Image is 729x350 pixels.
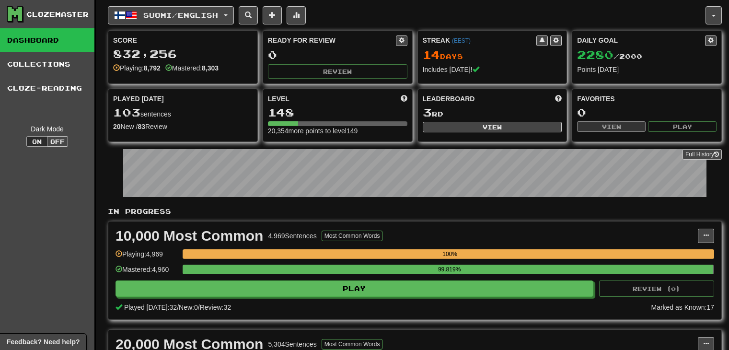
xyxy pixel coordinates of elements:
div: Playing: 4,969 [116,249,178,265]
div: 10,000 Most Common [116,229,263,243]
div: 4,969 Sentences [268,231,316,241]
div: 20,354 more points to level 149 [268,126,407,136]
div: Marked as Known: 17 [651,303,714,312]
button: Search sentences [239,6,258,24]
div: 832,256 [113,48,253,60]
span: Played [DATE] [113,94,164,104]
span: / [198,303,200,311]
div: Day s [423,49,562,61]
button: View [423,122,562,132]
button: Most Common Words [322,339,383,350]
span: This week in points, UTC [555,94,562,104]
div: 148 [268,106,407,118]
p: In Progress [108,207,722,216]
span: 2280 [577,48,613,61]
div: New / Review [113,122,253,131]
div: rd [423,106,562,119]
a: Full History [683,149,722,160]
span: 103 [113,105,140,119]
div: Includes [DATE]! [423,65,562,74]
button: Review (0) [599,280,714,297]
button: Most Common Words [322,231,383,241]
div: 99.819% [185,265,713,274]
span: 14 [423,48,440,61]
div: 0 [268,49,407,61]
span: / 2000 [577,52,642,60]
button: More stats [287,6,306,24]
button: On [26,136,47,147]
span: Played [DATE]: 32 [124,303,177,311]
span: / [177,303,179,311]
div: Mastered: 4,960 [116,265,178,280]
strong: 20 [113,123,121,130]
div: 100% [185,249,714,259]
button: Review [268,64,407,79]
div: Points [DATE] [577,65,717,74]
button: View [577,121,646,132]
div: 5,304 Sentences [268,339,316,349]
span: Leaderboard [423,94,475,104]
span: Review: 32 [200,303,231,311]
button: Suomi/English [108,6,234,24]
span: 3 [423,105,432,119]
div: Favorites [577,94,717,104]
div: sentences [113,106,253,119]
div: 0 [577,106,717,118]
button: Play [116,280,593,297]
span: Level [268,94,289,104]
button: Play [648,121,717,132]
button: Off [47,136,68,147]
div: Mastered: [165,63,219,73]
div: Daily Goal [577,35,705,46]
div: Dark Mode [7,124,87,134]
div: Ready for Review [268,35,396,45]
strong: 8,303 [202,64,219,72]
button: Add sentence to collection [263,6,282,24]
div: Clozemaster [26,10,89,19]
strong: 8,792 [144,64,161,72]
span: New: 0 [179,303,198,311]
span: Open feedback widget [7,337,80,347]
strong: 83 [138,123,145,130]
div: Streak [423,35,537,45]
div: Score [113,35,253,45]
span: Score more points to level up [401,94,407,104]
div: Playing: [113,63,161,73]
span: Suomi / English [143,11,218,19]
a: (EEST) [452,37,471,44]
